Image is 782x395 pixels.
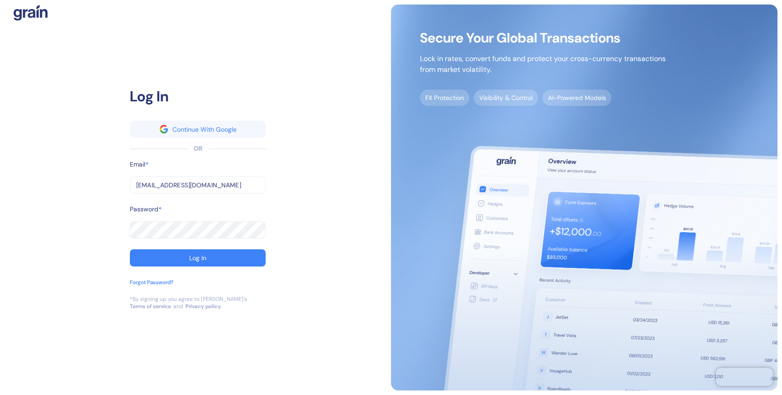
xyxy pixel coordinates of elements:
[14,5,48,21] img: logo
[130,176,266,194] input: example@email.com
[130,278,173,295] button: Forgot Password?
[420,53,666,75] p: Lock in rates, convert funds and protect your cross-currency transactions from market volatility.
[391,5,777,390] img: signup-main-image
[130,205,158,214] label: Password
[130,278,173,286] div: Forgot Password?
[130,295,247,303] div: *By signing up you agree to [PERSON_NAME]’s
[130,86,266,107] div: Log In
[189,255,206,261] div: Log In
[172,126,237,133] div: Continue With Google
[474,90,538,106] span: Visibility & Control
[194,144,202,153] div: OR
[130,160,145,169] label: Email
[186,303,222,310] a: Privacy policy.
[130,249,266,267] button: Log In
[716,368,773,386] iframe: Chatra live chat
[543,90,611,106] span: AI-Powered Models
[160,125,168,133] img: google
[173,303,183,310] div: and
[130,303,171,310] a: Terms of service
[420,33,666,43] span: Secure Your Global Transactions
[420,90,469,106] span: FX Protection
[130,121,266,138] button: googleContinue With Google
